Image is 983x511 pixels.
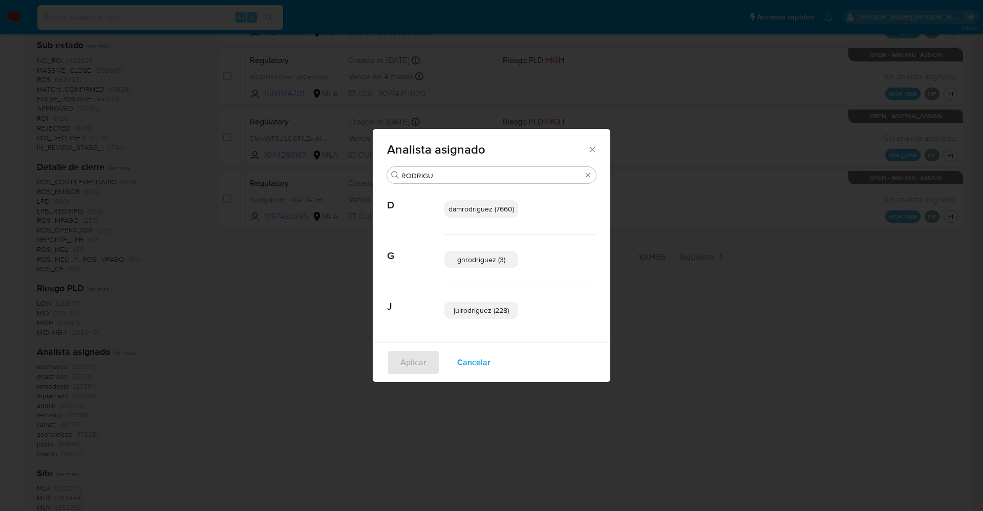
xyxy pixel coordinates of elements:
div: damrodriguez (7660) [444,200,518,218]
span: Cancelar [457,351,490,374]
span: Analista asignado [387,143,587,156]
span: julrodriguez (228) [454,305,509,315]
span: G [387,235,444,262]
button: Cancelar [444,350,504,375]
span: gnrodriguez (3) [457,254,505,265]
input: Buscar filtro [401,171,582,180]
span: damrodriguez (7660) [448,204,514,214]
span: J [387,285,444,313]
div: julrodriguez (228) [444,302,518,319]
button: Buscar [391,171,399,179]
span: D [387,184,444,211]
button: Borrar [584,171,592,179]
button: Cerrar [587,144,596,154]
div: gnrodriguez (3) [444,251,518,268]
